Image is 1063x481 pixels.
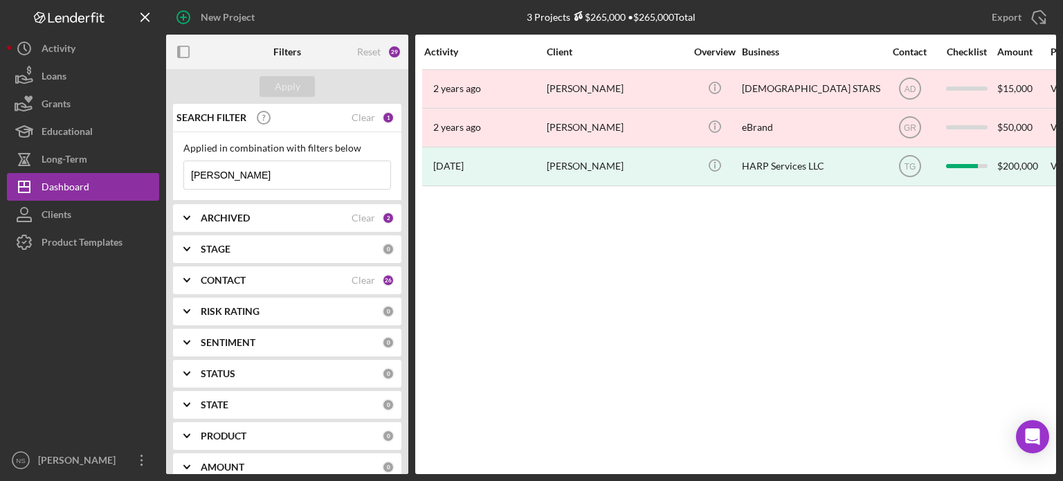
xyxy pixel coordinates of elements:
[382,212,394,224] div: 2
[7,201,159,228] button: Clients
[42,145,87,176] div: Long-Term
[201,212,250,224] b: ARCHIVED
[382,367,394,380] div: 0
[382,430,394,442] div: 0
[433,122,481,133] time: 2023-08-28 16:35
[570,11,626,23] div: $265,000
[7,62,159,90] button: Loans
[201,275,246,286] b: CONTACT
[904,123,916,133] text: GR
[382,243,394,255] div: 0
[201,462,244,473] b: AMOUNT
[527,11,696,23] div: 3 Projects • $265,000 Total
[352,275,375,286] div: Clear
[201,430,246,442] b: PRODUCT
[978,3,1056,31] button: Export
[997,148,1049,185] div: $200,000
[7,446,159,474] button: NS[PERSON_NAME]
[352,212,375,224] div: Clear
[42,90,71,121] div: Grants
[382,461,394,473] div: 0
[7,145,159,173] button: Long-Term
[382,336,394,349] div: 0
[7,228,159,256] button: Product Templates
[42,228,122,260] div: Product Templates
[937,46,996,57] div: Checklist
[742,148,880,185] div: HARP Services LLC
[42,201,71,232] div: Clients
[547,148,685,185] div: [PERSON_NAME]
[42,118,93,149] div: Educational
[742,46,880,57] div: Business
[382,274,394,287] div: 26
[183,143,391,154] div: Applied in combination with filters below
[176,112,246,123] b: SEARCH FILTER
[992,3,1021,31] div: Export
[424,46,545,57] div: Activity
[997,71,1049,107] div: $15,000
[357,46,381,57] div: Reset
[689,46,741,57] div: Overview
[388,45,401,59] div: 29
[7,173,159,201] button: Dashboard
[7,118,159,145] button: Educational
[742,109,880,146] div: eBrand
[7,90,159,118] button: Grants
[1016,420,1049,453] div: Open Intercom Messenger
[997,109,1049,146] div: $50,000
[273,46,301,57] b: Filters
[884,46,936,57] div: Contact
[904,162,916,172] text: TG
[166,3,269,31] button: New Project
[201,244,230,255] b: STAGE
[275,76,300,97] div: Apply
[742,71,880,107] div: [DEMOGRAPHIC_DATA] STARS
[433,83,481,94] time: 2023-05-15 16:05
[260,76,315,97] button: Apply
[201,337,255,348] b: SENTIMENT
[904,84,916,94] text: AD
[7,35,159,62] button: Activity
[42,35,75,66] div: Activity
[547,71,685,107] div: [PERSON_NAME]
[16,457,25,464] text: NS
[382,399,394,411] div: 0
[201,368,235,379] b: STATUS
[382,111,394,124] div: 1
[547,46,685,57] div: Client
[382,305,394,318] div: 0
[42,173,89,204] div: Dashboard
[35,446,125,478] div: [PERSON_NAME]
[201,3,255,31] div: New Project
[201,399,228,410] b: STATE
[433,161,464,172] time: 2024-10-07 22:04
[42,62,66,93] div: Loans
[352,112,375,123] div: Clear
[997,46,1049,57] div: Amount
[201,306,260,317] b: RISK RATING
[547,109,685,146] div: [PERSON_NAME]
